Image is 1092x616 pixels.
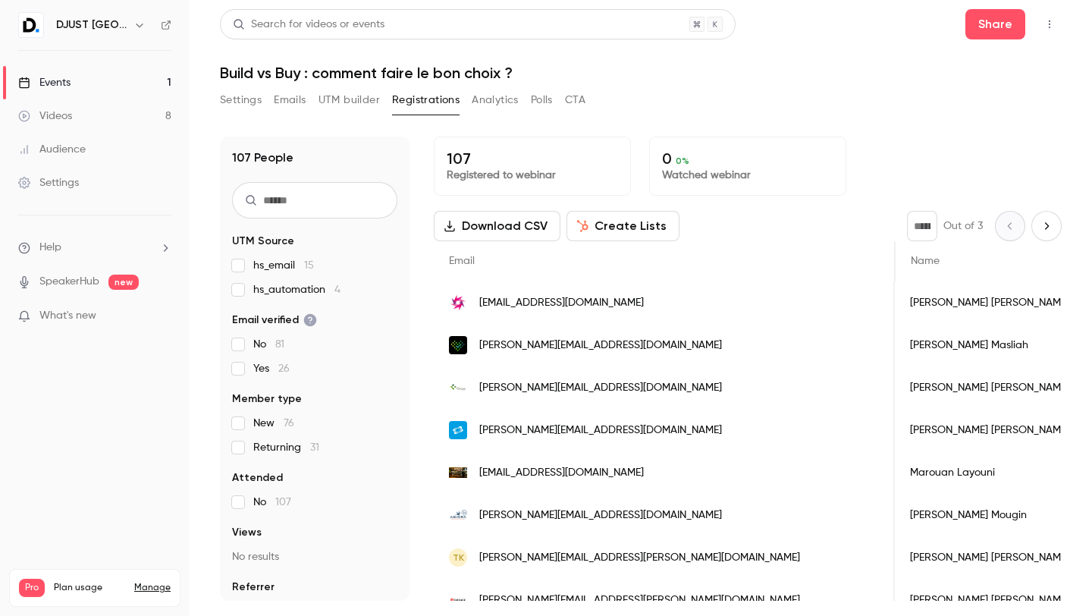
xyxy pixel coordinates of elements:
[232,580,275,595] span: Referrer
[449,591,467,609] img: eiffage.com
[19,13,43,37] img: DJUST France
[472,88,519,112] button: Analytics
[18,108,72,124] div: Videos
[447,149,618,168] p: 107
[449,256,475,266] span: Email
[449,510,467,520] img: agidra.com
[253,361,290,376] span: Yes
[449,294,467,312] img: amplience.com
[18,175,79,190] div: Settings
[253,495,291,510] span: No
[566,211,679,241] button: Create Lists
[565,88,585,112] button: CTA
[274,88,306,112] button: Emails
[895,451,1084,494] div: Marouan Layouni
[449,421,467,439] img: sonepar.com
[895,281,1084,324] div: [PERSON_NAME] [PERSON_NAME]
[134,582,171,594] a: Manage
[233,17,384,33] div: Search for videos or events
[54,582,125,594] span: Plan usage
[39,308,96,324] span: What's new
[18,75,71,90] div: Events
[676,156,689,166] span: 0 %
[232,313,317,328] span: Email verified
[392,88,460,112] button: Registrations
[965,9,1025,39] button: Share
[318,88,380,112] button: UTM builder
[449,467,467,478] img: pret.com
[479,423,722,438] span: [PERSON_NAME][EMAIL_ADDRESS][DOMAIN_NAME]
[232,234,294,249] span: UTM Source
[253,282,340,297] span: hs_automation
[662,149,833,168] p: 0
[895,366,1084,409] div: [PERSON_NAME] [PERSON_NAME]
[19,579,45,597] span: Pro
[275,497,291,508] span: 107
[108,275,139,290] span: new
[278,363,290,374] span: 26
[895,409,1084,451] div: [PERSON_NAME] [PERSON_NAME]
[895,494,1084,536] div: [PERSON_NAME] Mougin
[253,440,319,455] span: Returning
[232,149,293,167] h1: 107 People
[232,391,302,407] span: Member type
[153,310,171,323] iframe: Noticeable Trigger
[310,442,319,453] span: 31
[56,17,127,33] h6: DJUST [GEOGRAPHIC_DATA]
[232,525,262,540] span: Views
[449,336,467,354] img: biznessens.com
[1031,211,1062,241] button: Next page
[39,274,99,290] a: SpeakerHub
[39,240,61,256] span: Help
[434,211,560,241] button: Download CSV
[479,338,722,354] span: [PERSON_NAME][EMAIL_ADDRESS][DOMAIN_NAME]
[449,379,467,397] img: oxiumgroup.fr
[253,416,294,431] span: New
[895,324,1084,366] div: [PERSON_NAME] Masliah
[479,508,722,523] span: [PERSON_NAME][EMAIL_ADDRESS][DOMAIN_NAME]
[479,465,644,481] span: [EMAIL_ADDRESS][DOMAIN_NAME]
[531,88,553,112] button: Polls
[284,418,294,429] span: 76
[479,380,722,396] span: [PERSON_NAME][EMAIL_ADDRESS][DOMAIN_NAME]
[304,260,314,271] span: 15
[662,168,833,183] p: Watched webinar
[220,64,1062,82] h1: Build vs Buy : comment faire le bon choix ?
[275,339,284,350] span: 81
[253,258,314,273] span: hs_email
[895,536,1084,579] div: [PERSON_NAME] [PERSON_NAME]
[18,142,86,157] div: Audience
[232,470,283,486] span: Attended
[253,337,284,352] span: No
[220,88,262,112] button: Settings
[334,284,340,295] span: 4
[943,218,983,234] p: Out of 3
[18,240,171,256] li: help-dropdown-opener
[479,592,800,608] span: [PERSON_NAME][EMAIL_ADDRESS][PERSON_NAME][DOMAIN_NAME]
[479,550,800,566] span: [PERSON_NAME][EMAIL_ADDRESS][PERSON_NAME][DOMAIN_NAME]
[479,295,644,311] span: [EMAIL_ADDRESS][DOMAIN_NAME]
[447,168,618,183] p: Registered to webinar
[453,551,464,564] span: TK
[232,549,397,564] p: No results
[911,256,940,266] span: Name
